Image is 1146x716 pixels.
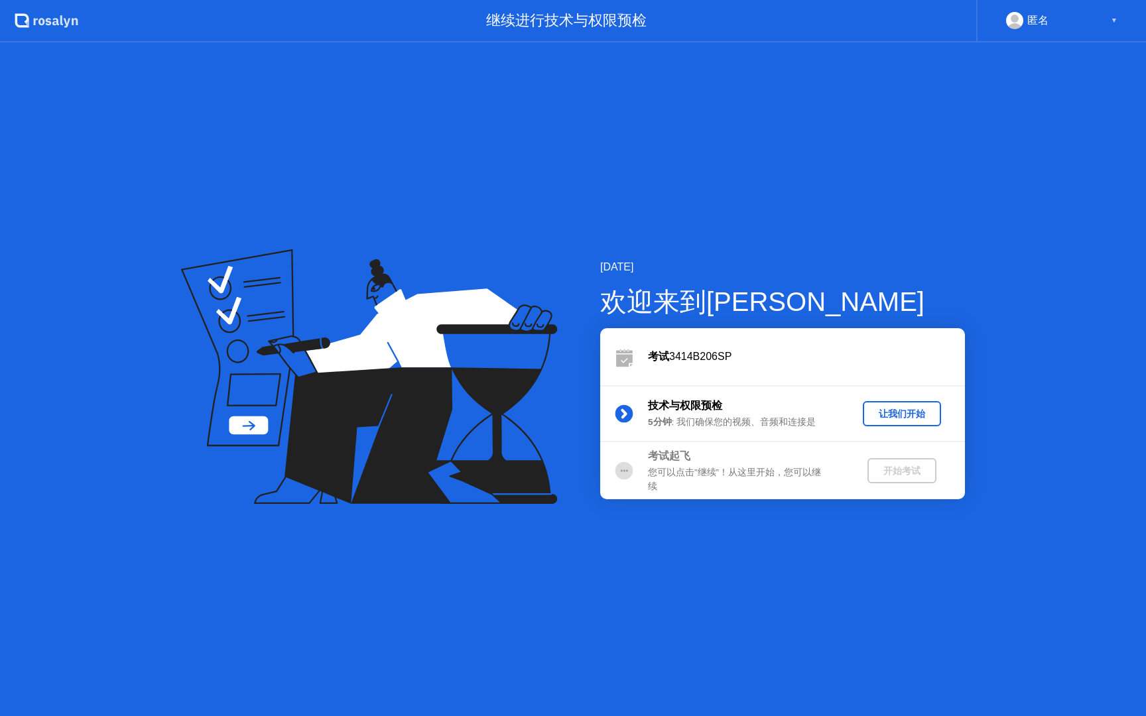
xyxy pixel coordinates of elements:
div: 让我们开始 [868,408,936,420]
b: 5分钟 [648,417,672,427]
div: 匿名 [1027,12,1049,29]
div: [DATE] [600,259,965,275]
b: 考试 [648,351,669,362]
div: 3414B206SP [648,349,965,365]
button: 让我们开始 [863,401,941,426]
div: 您可以点击”继续”！从这里开始，您可以继续 [648,466,839,493]
b: 技术与权限预检 [648,400,722,411]
div: 欢迎来到[PERSON_NAME] [600,282,965,322]
b: 考试起飞 [648,450,690,461]
button: 开始考试 [867,458,936,483]
div: ▼ [1111,12,1117,29]
div: : 我们确保您的视频、音频和连接是 [648,416,839,429]
div: 开始考试 [873,465,931,477]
